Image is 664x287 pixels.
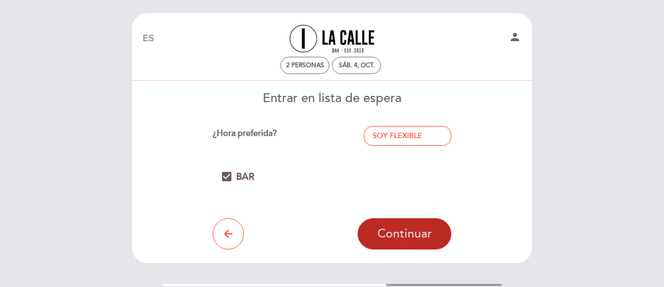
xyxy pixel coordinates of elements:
[364,126,451,146] ol: - Seleccionar -
[373,131,422,140] span: SOY FLEXIBLE
[286,61,324,69] span: 2 personas
[509,31,521,47] button: person
[213,218,244,249] button: arrow_back
[213,126,364,146] div: ¿Hora preferida?
[236,170,444,184] div: BAR
[267,24,397,53] a: [GEOGRAPHIC_DATA] - [GEOGRAPHIC_DATA]
[139,92,525,105] h3: Entrar en lista de espera
[509,31,521,43] i: person
[358,218,451,249] button: Continuar
[220,170,233,183] span: check_box
[377,227,432,241] span: Continuar
[339,61,375,69] div: sáb. 4, oct.
[364,126,451,146] button: SOY FLEXIBLE
[222,228,235,240] i: arrow_back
